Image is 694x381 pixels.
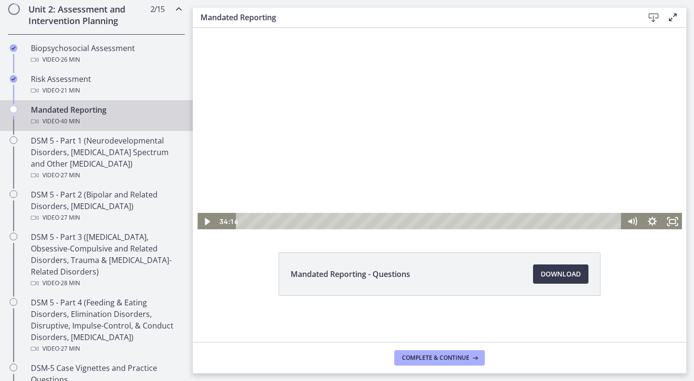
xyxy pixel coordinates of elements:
[31,85,181,96] div: Video
[394,350,485,366] button: Complete & continue
[59,54,80,66] span: · 26 min
[59,343,80,355] span: · 27 min
[31,54,181,66] div: Video
[31,297,181,355] div: DSM 5 - Part 4 (Feeding & Eating Disorders, Elimination Disorders, Disruptive, Impulse-Control, &...
[31,343,181,355] div: Video
[200,12,628,23] h3: Mandated Reporting
[59,212,80,223] span: · 27 min
[150,3,164,15] span: 2 / 15
[10,75,17,83] i: Completed
[59,85,80,96] span: · 21 min
[31,170,181,181] div: Video
[533,264,588,284] a: Download
[31,104,181,127] div: Mandated Reporting
[31,231,181,289] div: DSM 5 - Part 3 ([MEDICAL_DATA], Obsessive-Compulsive and Related Disorders, Trauma & [MEDICAL_DAT...
[31,277,181,289] div: Video
[31,42,181,66] div: Biopsychosocial Assessment
[31,135,181,181] div: DSM 5 - Part 1 (Neurodevelopmental Disorders, [MEDICAL_DATA] Spectrum and Other [MEDICAL_DATA])
[402,354,469,362] span: Complete & continue
[31,116,181,127] div: Video
[31,212,181,223] div: Video
[10,44,17,52] i: Completed
[28,3,146,26] h2: Unit 2: Assessment and Intervention Planning
[31,73,181,96] div: Risk Assessment
[59,170,80,181] span: · 27 min
[31,189,181,223] div: DSM 5 - Part 2 (Bipolar and Related Disorders, [MEDICAL_DATA])
[541,268,581,280] span: Download
[291,268,410,280] span: Mandated Reporting - Questions
[59,116,80,127] span: · 40 min
[59,277,80,289] span: · 28 min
